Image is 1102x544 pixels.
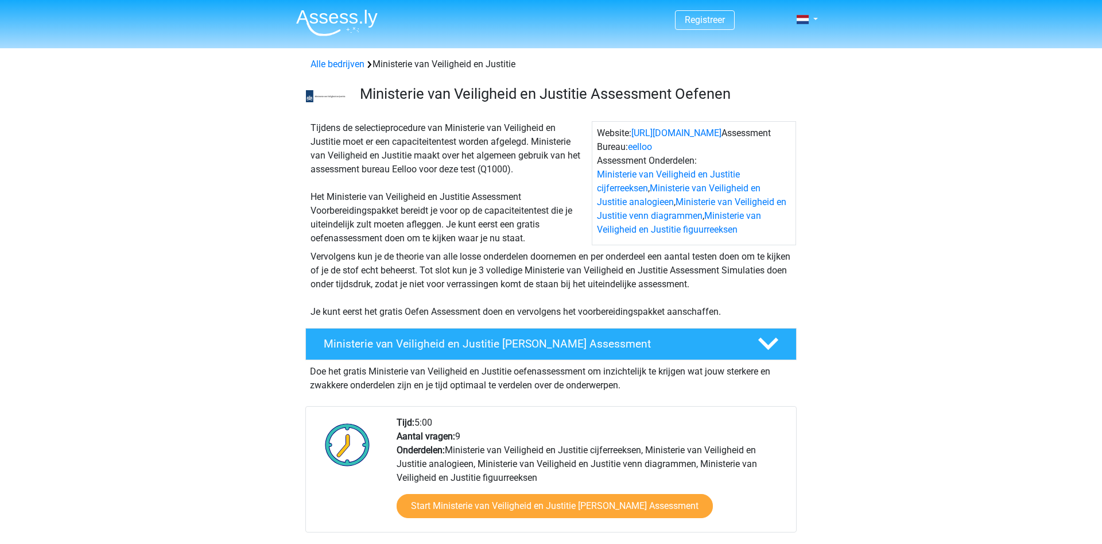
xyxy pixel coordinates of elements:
[597,196,786,221] a: Ministerie van Veiligheid en Justitie venn diagrammen
[296,9,378,36] img: Assessly
[306,250,796,319] div: Vervolgens kun je de theorie van alle losse onderdelen doornemen en per onderdeel een aantal test...
[388,416,796,532] div: 5:00 9 Ministerie van Veiligheid en Justitie cijferreeksen, Ministerie van Veiligheid en Justitie...
[311,59,364,70] a: Alle bedrijven
[319,416,377,473] img: Klok
[324,337,739,350] h4: Ministerie van Veiligheid en Justitie [PERSON_NAME] Assessment
[305,360,797,392] div: Doe het gratis Ministerie van Veiligheid en Justitie oefenassessment om inzichtelijk te krijgen w...
[597,210,761,235] a: Ministerie van Veiligheid en Justitie figuurreeksen
[360,85,787,103] h3: Ministerie van Veiligheid en Justitie Assessment Oefenen
[306,57,796,71] div: Ministerie van Veiligheid en Justitie
[397,431,455,442] b: Aantal vragen:
[397,417,414,428] b: Tijd:
[631,128,721,138] a: [URL][DOMAIN_NAME]
[685,14,725,25] a: Registreer
[301,328,801,360] a: Ministerie van Veiligheid en Justitie [PERSON_NAME] Assessment
[597,183,760,207] a: Ministerie van Veiligheid en Justitie analogieen
[592,121,796,245] div: Website: Assessment Bureau: Assessment Onderdelen: , , ,
[628,141,652,152] a: eelloo
[306,121,592,245] div: Tijdens de selectieprocedure van Ministerie van Veiligheid en Justitie moet er een capaciteitente...
[397,494,713,518] a: Start Ministerie van Veiligheid en Justitie [PERSON_NAME] Assessment
[397,445,445,456] b: Onderdelen:
[597,169,740,194] a: Ministerie van Veiligheid en Justitie cijferreeksen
